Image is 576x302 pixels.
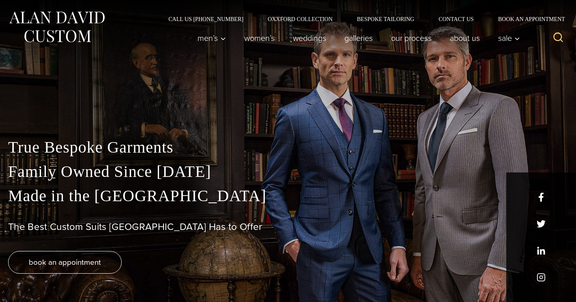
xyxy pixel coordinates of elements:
a: About Us [441,30,489,46]
a: Bespoke Tailoring [345,16,426,22]
span: book an appointment [29,256,101,268]
nav: Primary Navigation [189,30,524,46]
img: Alan David Custom [8,9,105,45]
span: Sale [498,34,520,42]
button: View Search Form [548,28,568,48]
a: Galleries [335,30,382,46]
a: Women’s [235,30,284,46]
nav: Secondary Navigation [156,16,568,22]
a: Book an Appointment [486,16,568,22]
a: Oxxford Collection [256,16,345,22]
a: weddings [284,30,335,46]
p: True Bespoke Garments Family Owned Since [DATE] Made in the [GEOGRAPHIC_DATA] [8,135,568,208]
a: Contact Us [426,16,486,22]
a: Call Us [PHONE_NUMBER] [156,16,256,22]
span: Men’s [198,34,226,42]
a: book an appointment [8,251,122,274]
h1: The Best Custom Suits [GEOGRAPHIC_DATA] Has to Offer [8,221,568,233]
a: Our Process [382,30,441,46]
